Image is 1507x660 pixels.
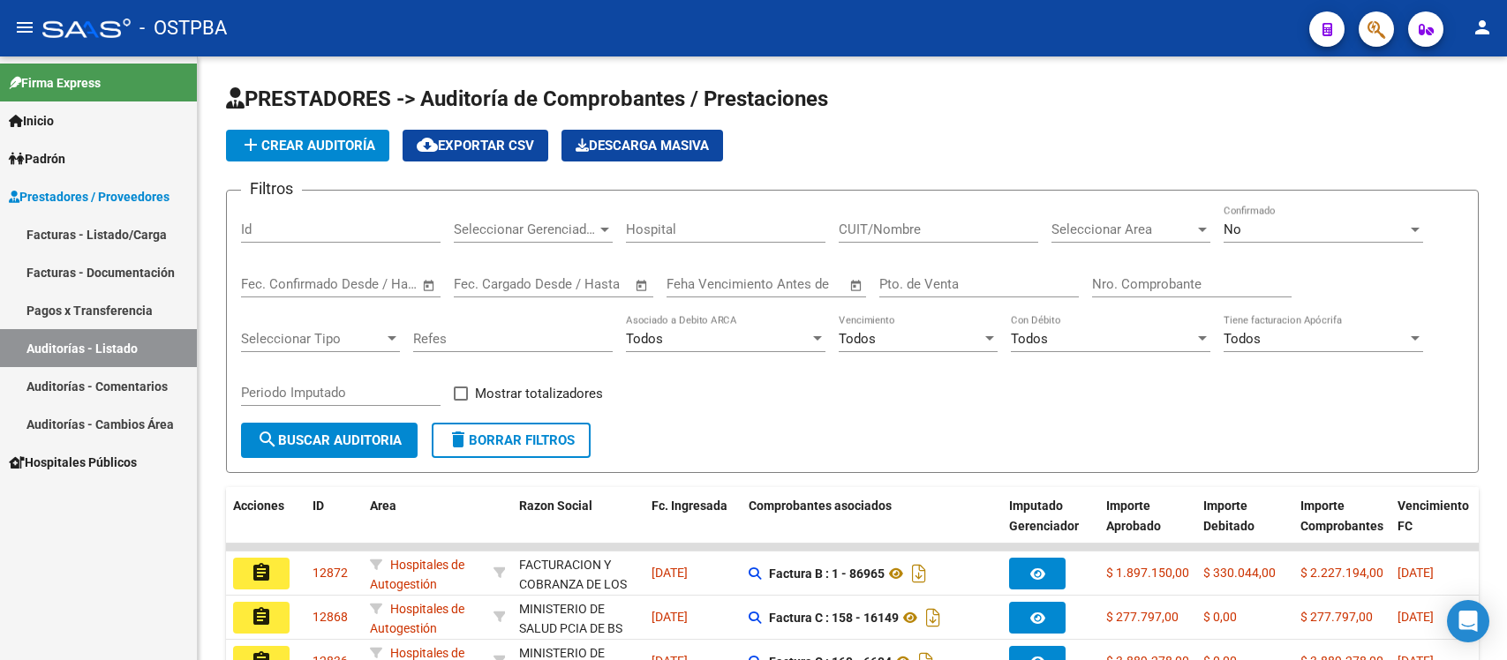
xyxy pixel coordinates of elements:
span: Prestadores / Proveedores [9,187,170,206]
h3: Filtros [241,176,302,201]
button: Open calendar [632,275,652,296]
div: MINISTERIO DE SALUD PCIA DE BS AS [519,599,637,659]
span: Acciones [233,499,284,513]
datatable-header-cell: Razon Social [512,487,644,565]
span: Todos [626,331,663,347]
span: [DATE] [1398,566,1434,580]
span: Todos [839,331,876,347]
button: Crear Auditoría [226,130,389,161]
span: $ 277.797,00 [1300,610,1373,624]
span: $ 277.797,00 [1106,610,1179,624]
i: Descargar documento [922,604,945,632]
span: Padrón [9,149,65,169]
app-download-masive: Descarga masiva de comprobantes (adjuntos) [561,130,723,161]
span: Importe Aprobado [1106,499,1161,533]
i: Descargar documento [908,559,931,588]
span: Descarga Masiva [576,138,709,154]
span: $ 1.897.150,00 [1106,566,1189,580]
div: FACTURACION Y COBRANZA DE LOS EFECTORES PUBLICOS S.E. [519,555,637,635]
div: - 30715497456 [519,555,637,592]
datatable-header-cell: Acciones [226,487,305,565]
span: 12868 [313,610,348,624]
span: Seleccionar Tipo [241,331,384,347]
span: PRESTADORES -> Auditoría de Comprobantes / Prestaciones [226,86,828,111]
span: Vencimiento FC [1398,499,1469,533]
span: Todos [1011,331,1048,347]
button: Open calendar [847,275,867,296]
span: Hospitales de Autogestión [370,558,464,592]
span: $ 0,00 [1203,610,1237,624]
span: Seleccionar Area [1051,221,1194,237]
span: Seleccionar Gerenciador [454,221,597,237]
span: Importe Comprobantes [1300,499,1383,533]
mat-icon: delete [448,429,469,450]
mat-icon: add [240,134,261,155]
mat-icon: assignment [251,562,272,583]
div: Open Intercom Messenger [1447,600,1489,642]
span: Area [370,499,396,513]
input: Fecha fin [328,276,414,292]
span: Exportar CSV [417,138,534,154]
datatable-header-cell: Importe Debitado [1196,487,1293,565]
mat-icon: person [1472,17,1493,38]
button: Buscar Auditoria [241,423,418,458]
span: [DATE] [1398,610,1434,624]
span: Hospitales de Autogestión [370,602,464,636]
button: Open calendar [419,275,440,296]
span: Inicio [9,111,54,131]
datatable-header-cell: Importe Comprobantes [1293,487,1390,565]
span: Crear Auditoría [240,138,375,154]
span: Hospitales Públicos [9,453,137,472]
span: $ 2.227.194,00 [1300,566,1383,580]
datatable-header-cell: Comprobantes asociados [742,487,1002,565]
strong: Factura C : 158 - 16149 [769,611,899,625]
span: Razon Social [519,499,592,513]
span: Borrar Filtros [448,432,575,448]
span: Todos [1224,331,1261,347]
button: Borrar Filtros [432,423,591,458]
span: [DATE] [652,610,688,624]
span: Mostrar totalizadores [475,383,603,404]
button: Exportar CSV [403,130,548,161]
datatable-header-cell: Importe Aprobado [1099,487,1196,565]
span: Importe Debitado [1203,499,1255,533]
datatable-header-cell: Area [363,487,486,565]
span: Firma Express [9,73,101,93]
div: - 30626983398 [519,599,637,636]
mat-icon: menu [14,17,35,38]
span: [DATE] [652,566,688,580]
datatable-header-cell: Imputado Gerenciador [1002,487,1099,565]
span: Buscar Auditoria [257,432,402,448]
mat-icon: search [257,429,278,450]
mat-icon: assignment [251,606,272,627]
span: - OSTPBA [139,9,227,48]
span: Fc. Ingresada [652,499,727,513]
span: ID [313,499,324,513]
span: $ 330.044,00 [1203,566,1276,580]
span: 12872 [313,566,348,580]
input: Fecha inicio [454,276,525,292]
input: Fecha fin [541,276,627,292]
datatable-header-cell: Vencimiento FC [1390,487,1488,565]
span: Imputado Gerenciador [1009,499,1079,533]
datatable-header-cell: Fc. Ingresada [644,487,742,565]
datatable-header-cell: ID [305,487,363,565]
input: Fecha inicio [241,276,313,292]
button: Descarga Masiva [561,130,723,161]
span: No [1224,221,1241,237]
strong: Factura B : 1 - 86965 [769,566,885,581]
span: Comprobantes asociados [749,499,892,513]
mat-icon: cloud_download [417,134,438,155]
